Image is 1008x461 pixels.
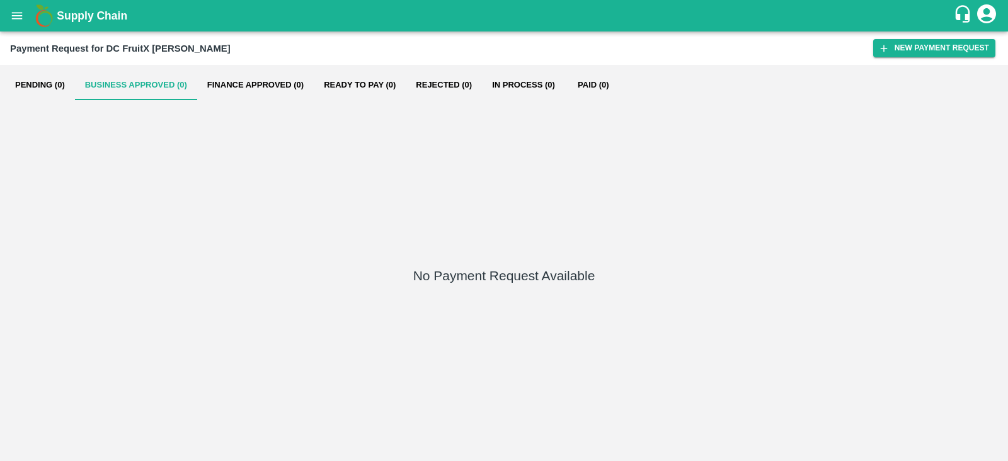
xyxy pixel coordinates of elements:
[5,70,75,100] button: Pending (0)
[57,9,127,22] b: Supply Chain
[314,70,406,100] button: Ready To Pay (0)
[482,70,565,100] button: In Process (0)
[75,70,197,100] button: Business Approved (0)
[57,7,953,25] a: Supply Chain
[565,70,622,100] button: Paid (0)
[10,43,231,54] b: Payment Request for DC FruitX [PERSON_NAME]
[975,3,998,29] div: account of current user
[31,3,57,28] img: logo
[3,1,31,30] button: open drawer
[953,4,975,27] div: customer-support
[406,70,482,100] button: Rejected (0)
[873,39,995,57] button: New Payment Request
[197,70,314,100] button: Finance Approved (0)
[413,267,595,285] h5: No Payment Request Available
